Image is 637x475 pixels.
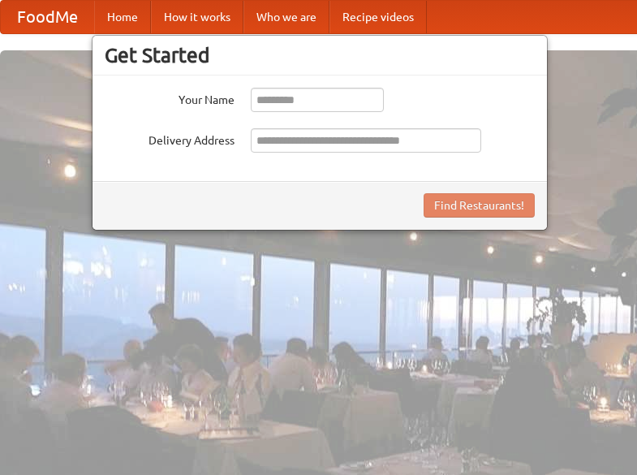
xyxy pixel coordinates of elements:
[1,1,94,33] a: FoodMe
[94,1,151,33] a: Home
[329,1,427,33] a: Recipe videos
[151,1,243,33] a: How it works
[243,1,329,33] a: Who we are
[105,43,535,67] h3: Get Started
[424,193,535,218] button: Find Restaurants!
[105,128,235,149] label: Delivery Address
[105,88,235,108] label: Your Name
